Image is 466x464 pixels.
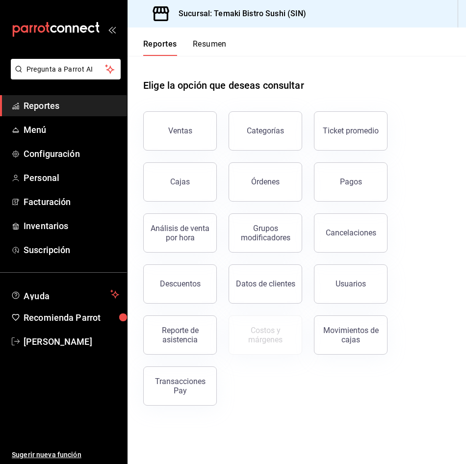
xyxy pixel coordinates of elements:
div: Ticket promedio [323,126,379,135]
span: Configuración [24,147,119,160]
button: Pagos [314,162,388,202]
button: Análisis de venta por hora [143,213,217,253]
button: Contrata inventarios para ver este reporte [229,315,302,355]
span: Pregunta a Parrot AI [26,64,105,75]
button: Grupos modificadores [229,213,302,253]
span: Menú [24,123,119,136]
span: Personal [24,171,119,184]
span: Reportes [24,99,119,112]
button: Categorías [229,111,302,151]
div: Pagos [340,177,362,186]
div: Análisis de venta por hora [150,224,210,242]
button: Cancelaciones [314,213,388,253]
div: Órdenes [251,177,280,186]
button: Transacciones Pay [143,366,217,406]
div: Usuarios [336,279,366,288]
div: navigation tabs [143,39,227,56]
div: Costos y márgenes [235,326,296,344]
h1: Elige la opción que deseas consultar [143,78,304,93]
button: Ticket promedio [314,111,388,151]
div: Ventas [168,126,192,135]
span: Suscripción [24,243,119,257]
button: Movimientos de cajas [314,315,388,355]
button: Órdenes [229,162,302,202]
div: Grupos modificadores [235,224,296,242]
h3: Sucursal: Temaki Bistro Sushi (SIN) [171,8,307,20]
span: Recomienda Parrot [24,311,119,324]
button: Descuentos [143,264,217,304]
a: Pregunta a Parrot AI [7,71,121,81]
div: Reporte de asistencia [150,326,210,344]
button: Resumen [193,39,227,56]
div: Descuentos [160,279,201,288]
span: Sugerir nueva función [12,450,119,460]
button: Usuarios [314,264,388,304]
div: Categorías [247,126,284,135]
button: Datos de clientes [229,264,302,304]
div: Movimientos de cajas [320,326,381,344]
span: Facturación [24,195,119,208]
button: open_drawer_menu [108,26,116,33]
span: Ayuda [24,288,106,300]
div: Datos de clientes [236,279,295,288]
button: Reportes [143,39,177,56]
div: Cancelaciones [326,228,376,237]
button: Cajas [143,162,217,202]
button: Reporte de asistencia [143,315,217,355]
span: [PERSON_NAME] [24,335,119,348]
button: Pregunta a Parrot AI [11,59,121,79]
span: Inventarios [24,219,119,232]
button: Ventas [143,111,217,151]
div: Transacciones Pay [150,377,210,395]
div: Cajas [170,177,190,186]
